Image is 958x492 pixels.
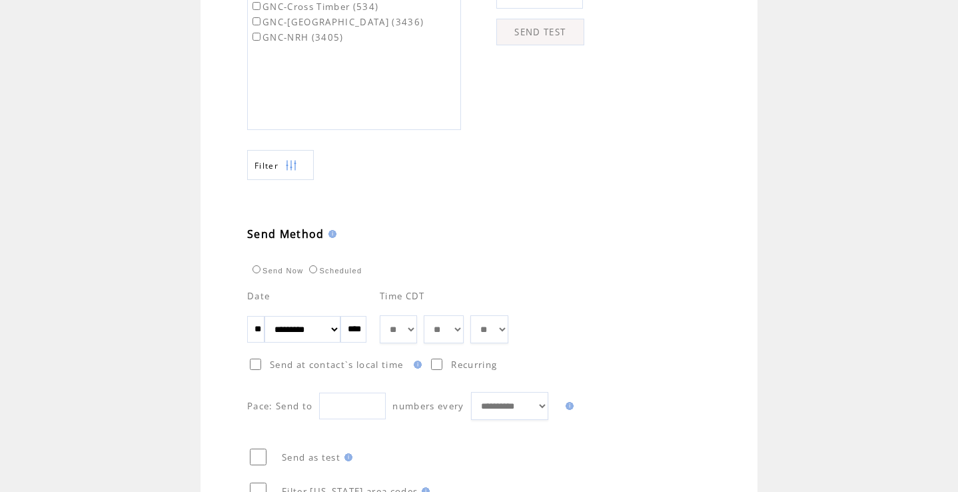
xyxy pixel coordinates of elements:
span: numbers every [392,400,464,412]
img: help.gif [410,361,422,369]
input: Send Now [252,265,260,273]
span: Time CDT [380,290,425,302]
span: Send as test [282,451,340,463]
span: Show filters [254,160,278,171]
input: GNC-NRH (3405) [252,33,260,41]
input: GNC-[GEOGRAPHIC_DATA] (3436) [252,17,260,25]
span: Recurring [451,359,497,371]
label: GNC-Cross Timber (534) [250,1,378,13]
input: GNC-Cross Timber (534) [252,2,260,10]
span: Send at contact`s local time [270,359,403,371]
span: Date [247,290,270,302]
input: Scheduled [309,265,317,273]
label: Scheduled [306,267,362,275]
a: Filter [247,150,314,180]
img: help.gif [562,402,574,410]
span: Pace: Send to [247,400,312,412]
label: GNC-[GEOGRAPHIC_DATA] (3436) [250,16,424,28]
label: Send Now [249,267,303,275]
a: SEND TEST [496,19,584,45]
span: Send Method [247,227,324,241]
img: filters.png [285,151,297,181]
label: GNC-NRH (3405) [250,31,344,43]
img: help.gif [340,453,352,461]
img: help.gif [324,230,336,238]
